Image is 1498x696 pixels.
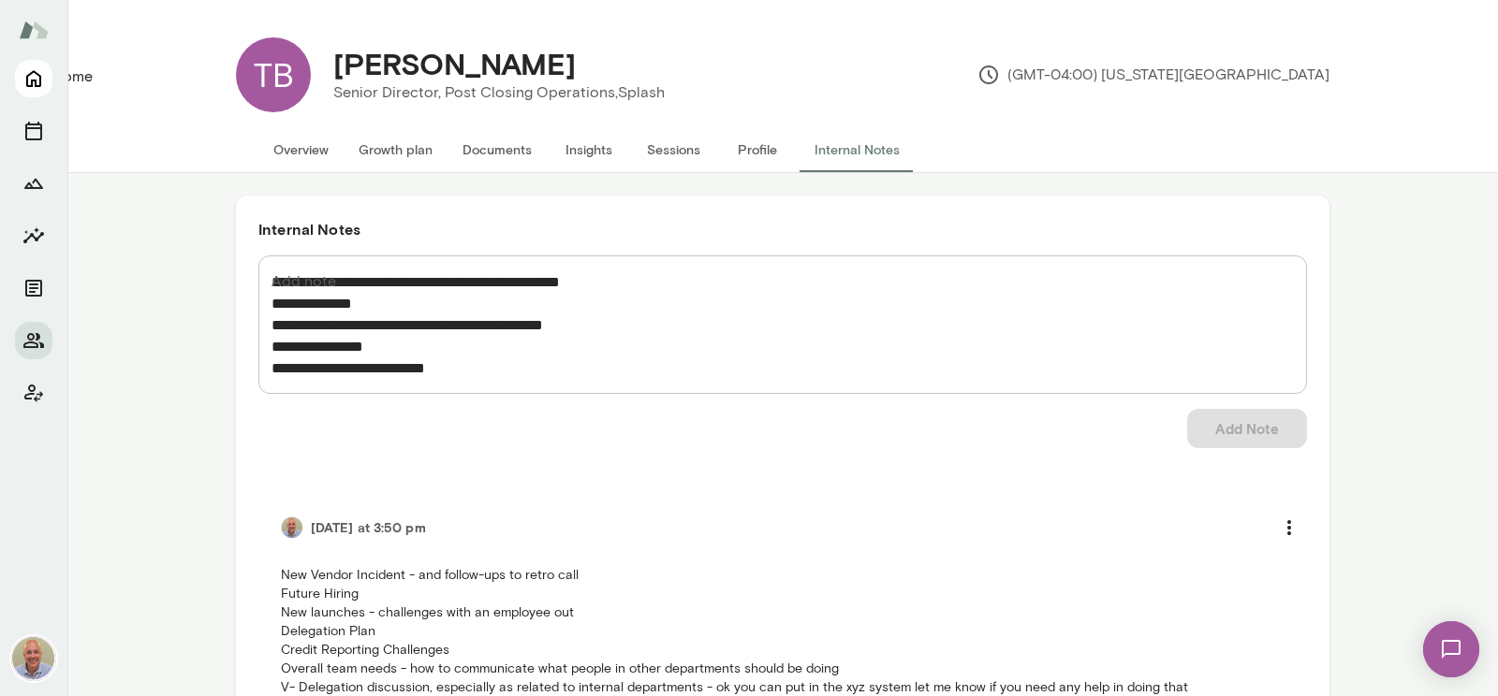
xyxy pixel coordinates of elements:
[977,64,1329,86] p: (GMT-04:00) [US_STATE][GEOGRAPHIC_DATA]
[800,127,915,172] button: Internal Notes
[15,60,52,97] button: Home
[258,127,344,172] button: Overview
[52,65,93,88] div: Home
[333,46,576,81] h4: [PERSON_NAME]
[631,127,715,172] button: Sessions
[236,37,311,112] div: TB
[333,81,665,104] p: Senior Director, Post Closing Operations, Splash
[15,374,52,412] button: Client app
[15,165,52,202] button: Growth Plan
[15,269,52,307] button: Documents
[715,127,800,172] button: Profile
[1270,508,1309,547] button: more
[258,218,1307,240] h6: Internal Notes
[281,516,303,539] img: Marc Friedman
[19,12,49,48] img: Mento
[15,112,52,150] button: Sessions
[547,127,631,172] button: Insights
[448,127,547,172] button: Documents
[11,636,56,681] img: Marc Friedman
[311,518,426,537] h6: [DATE] at 3:50 pm
[344,127,448,172] button: Growth plan
[15,322,52,359] button: Members
[15,217,52,254] button: Insights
